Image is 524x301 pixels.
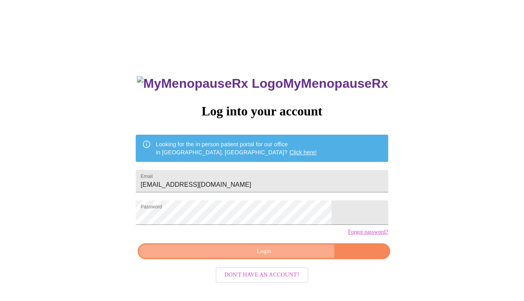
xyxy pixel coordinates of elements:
h3: MyMenopauseRx [137,76,388,91]
a: Don't have an account? [214,271,310,278]
a: Click here! [290,149,317,156]
img: MyMenopauseRx Logo [137,76,283,91]
button: Don't have an account? [216,267,308,283]
span: Don't have an account? [224,270,300,280]
button: Login [138,243,390,260]
h3: Log into your account [136,104,388,119]
a: Forgot password? [348,229,388,235]
span: Login [147,246,381,257]
div: Looking for the in person patient portal for our office in [GEOGRAPHIC_DATA], [GEOGRAPHIC_DATA]? [156,137,317,160]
